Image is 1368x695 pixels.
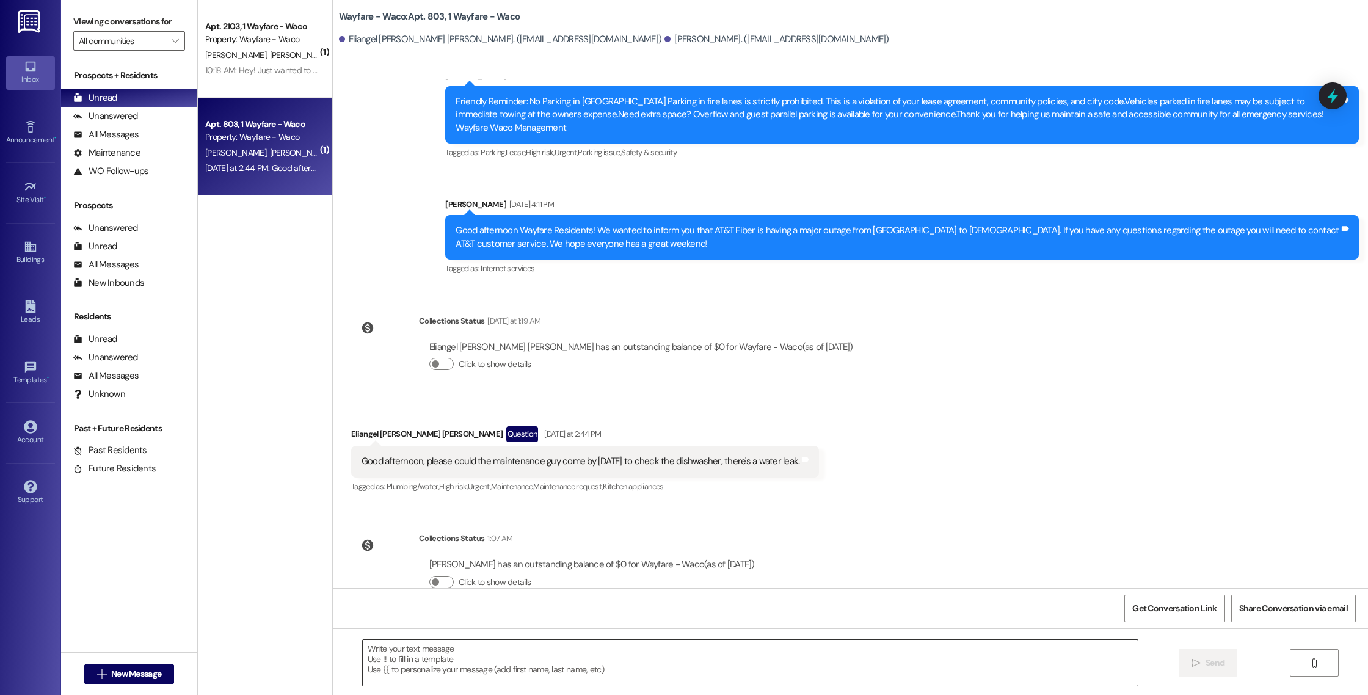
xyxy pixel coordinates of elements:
[506,198,554,211] div: [DATE] 4:11 PM
[1231,595,1356,622] button: Share Conversation via email
[419,315,484,327] div: Collections Status
[111,668,161,680] span: New Message
[205,118,318,131] div: Apt. 803, 1 Wayfare - Waco
[506,147,526,158] span: Lease ,
[459,576,531,589] label: Click to show details
[73,462,156,475] div: Future Residents
[269,147,393,158] span: [PERSON_NAME] [PERSON_NAME]
[555,147,578,158] span: Urgent ,
[79,31,166,51] input: All communities
[387,481,439,492] span: Plumbing/water ,
[73,165,148,178] div: WO Follow-ups
[73,258,139,271] div: All Messages
[506,426,539,442] div: Question
[73,369,139,382] div: All Messages
[445,260,1359,277] div: Tagged as:
[73,351,138,364] div: Unanswered
[419,532,484,545] div: Collections Status
[61,199,197,212] div: Prospects
[429,341,853,354] div: Eliangel [PERSON_NAME] [PERSON_NAME] has an outstanding balance of $0 for Wayfare - Waco (as of [...
[73,12,185,31] label: Viewing conversations for
[456,95,1339,134] div: Friendly Reminder: No Parking in [GEOGRAPHIC_DATA] Parking in fire lanes is strictly prohibited. ...
[54,134,56,142] span: •
[1206,657,1224,669] span: Send
[481,147,506,158] span: Parking ,
[339,10,520,23] b: Wayfare - Waco: Apt. 803, 1 Wayfare - Waco
[1132,602,1217,615] span: Get Conversation Link
[73,240,117,253] div: Unread
[61,69,197,82] div: Prospects + Residents
[603,481,663,492] span: Kitchen appliances
[439,481,468,492] span: High risk ,
[18,10,43,33] img: ResiDesk Logo
[73,147,140,159] div: Maintenance
[6,476,55,509] a: Support
[44,194,46,202] span: •
[484,315,540,327] div: [DATE] at 1:19 AM
[73,277,144,289] div: New Inbounds
[362,455,800,468] div: Good afternoon, please could the maintenance guy come by [DATE] to check the dishwasher, there's ...
[484,532,512,545] div: 1:07 AM
[6,236,55,269] a: Buildings
[578,147,621,158] span: Parking issue ,
[205,147,270,158] span: [PERSON_NAME]
[1124,595,1224,622] button: Get Conversation Link
[351,478,820,495] div: Tagged as:
[468,481,491,492] span: Urgent ,
[6,56,55,89] a: Inbox
[205,65,749,76] div: 10:18 AM: Hey! Just wanted to check on the check for the flooding issues, it's almost been 7 week...
[84,664,175,684] button: New Message
[526,147,555,158] span: High risk ,
[1239,602,1348,615] span: Share Conversation via email
[47,374,49,382] span: •
[459,358,531,371] label: Click to show details
[339,33,661,46] div: Eliangel [PERSON_NAME] [PERSON_NAME]. ([EMAIL_ADDRESS][DOMAIN_NAME])
[73,92,117,104] div: Unread
[205,20,318,33] div: Apt. 2103, 1 Wayfare - Waco
[6,176,55,209] a: Site Visit •
[205,131,318,144] div: Property: Wayfare - Waco
[533,481,603,492] span: Maintenance request ,
[621,147,677,158] span: Safety & security
[205,49,270,60] span: [PERSON_NAME]
[481,263,534,274] span: Internet services
[6,357,55,390] a: Templates •
[172,36,178,46] i: 
[445,144,1359,161] div: Tagged as:
[73,388,125,401] div: Unknown
[205,162,675,173] div: [DATE] at 2:44 PM: Good afternoon, please could the maintenance guy come by [DATE] to check the d...
[6,417,55,449] a: Account
[73,128,139,141] div: All Messages
[61,310,197,323] div: Residents
[73,110,138,123] div: Unanswered
[73,222,138,235] div: Unanswered
[1192,658,1201,668] i: 
[1309,658,1319,668] i: 
[269,49,330,60] span: [PERSON_NAME]
[1179,649,1238,677] button: Send
[73,333,117,346] div: Unread
[456,224,1339,250] div: Good afternoon Wayfare Residents! We wanted to inform you that AT&T Fiber is having a major outag...
[445,198,1359,215] div: [PERSON_NAME]
[73,444,147,457] div: Past Residents
[664,33,889,46] div: [PERSON_NAME]. ([EMAIL_ADDRESS][DOMAIN_NAME])
[6,296,55,329] a: Leads
[429,558,755,571] div: [PERSON_NAME] has an outstanding balance of $0 for Wayfare - Waco (as of [DATE])
[351,426,820,446] div: Eliangel [PERSON_NAME] [PERSON_NAME]
[61,422,197,435] div: Past + Future Residents
[97,669,106,679] i: 
[491,481,533,492] span: Maintenance ,
[541,428,601,440] div: [DATE] at 2:44 PM
[205,33,318,46] div: Property: Wayfare - Waco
